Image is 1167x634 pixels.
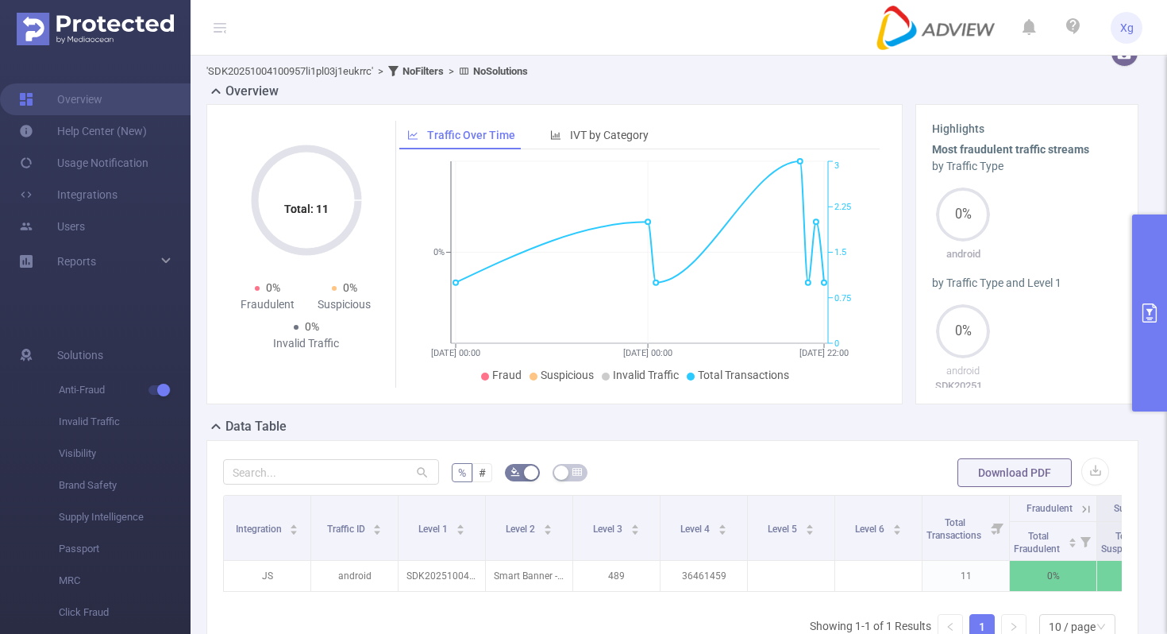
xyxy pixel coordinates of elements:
[19,83,102,115] a: Overview
[799,348,849,358] tspan: [DATE] 22:00
[543,528,552,533] i: icon: caret-down
[1026,503,1073,514] span: Fraudulent
[932,363,996,379] p: android
[456,522,465,532] div: Sort
[224,561,310,591] p: JS
[543,522,553,532] div: Sort
[922,561,1009,591] p: 11
[805,522,814,527] i: icon: caret-up
[834,338,839,349] tspan: 0
[59,470,191,501] span: Brand Safety
[1010,561,1096,591] p: 0%
[372,522,382,532] div: Sort
[926,517,984,541] span: Total Transactions
[57,255,96,268] span: Reports
[458,466,466,479] span: %
[936,208,990,221] span: 0%
[1068,535,1076,540] i: icon: caret-up
[613,369,679,381] span: Invalid Traffic
[433,248,445,258] tspan: 0%
[290,522,298,527] i: icon: caret-up
[327,524,368,535] span: Traffic ID
[373,65,388,77] span: >
[550,130,561,141] i: icon: bar-chart
[932,121,1123,137] h3: Highlights
[1101,531,1150,555] span: Total Suspicious
[427,129,515,141] span: Traffic Over Time
[932,143,1089,156] b: Most fraudulent traffic streams
[932,158,1123,175] div: by Traffic Type
[57,245,96,277] a: Reports
[225,82,279,101] h2: Overview
[805,522,815,532] div: Sort
[17,13,174,45] img: Protected Media
[268,335,345,352] div: Invalid Traffic
[892,528,901,533] i: icon: caret-down
[932,378,996,394] p: SDK20251004100957li1pl03j1eukrrc
[407,130,418,141] i: icon: line-chart
[311,561,398,591] p: android
[236,524,284,535] span: Integration
[19,147,148,179] a: Usage Notification
[892,522,901,527] i: icon: caret-up
[444,65,459,77] span: >
[59,533,191,565] span: Passport
[543,522,552,527] i: icon: caret-up
[266,281,280,294] span: 0%
[479,466,486,479] span: #
[630,522,640,532] div: Sort
[932,275,1123,292] div: by Traffic Type and Level 1
[59,501,191,533] span: Supply Intelligence
[541,369,594,381] span: Suspicious
[834,248,846,258] tspan: 1.5
[1114,503,1161,514] span: Suspicious
[623,348,672,358] tspan: [DATE] 00:00
[19,211,85,242] a: Users
[59,374,191,406] span: Anti-Fraud
[834,202,851,212] tspan: 2.25
[19,115,147,147] a: Help Center (New)
[932,246,996,262] p: android
[1014,531,1062,555] span: Total Fraudulent
[19,179,117,211] a: Integrations
[492,369,522,381] span: Fraud
[402,65,444,77] b: No Filters
[290,528,298,533] i: icon: caret-down
[936,325,990,338] span: 0%
[305,320,319,333] span: 0%
[373,522,382,527] i: icon: caret-up
[418,524,450,535] span: Level 1
[892,522,902,532] div: Sort
[768,524,799,535] span: Level 5
[718,522,726,527] i: icon: caret-up
[456,528,464,533] i: icon: caret-down
[1068,535,1077,545] div: Sort
[718,528,726,533] i: icon: caret-down
[59,438,191,470] span: Visibility
[431,348,480,358] tspan: [DATE] 00:00
[229,296,306,313] div: Fraudulent
[59,406,191,438] span: Invalid Traffic
[373,528,382,533] i: icon: caret-down
[1096,622,1106,633] i: icon: down
[225,417,287,436] h2: Data Table
[572,467,582,477] i: icon: table
[573,561,660,591] p: 489
[855,524,887,535] span: Level 6
[1074,522,1096,560] i: Filter menu
[57,339,103,371] span: Solutions
[343,281,357,294] span: 0%
[630,522,639,527] i: icon: caret-up
[473,65,528,77] b: No Solutions
[289,522,298,532] div: Sort
[223,459,439,485] input: Search...
[805,528,814,533] i: icon: caret-down
[1120,12,1134,44] span: Xg
[284,203,329,215] tspan: Total: 11
[680,524,712,535] span: Level 4
[987,496,1009,560] i: Filter menu
[306,296,383,313] div: Suspicious
[570,129,649,141] span: IVT by Category
[718,522,727,532] div: Sort
[698,369,789,381] span: Total Transactions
